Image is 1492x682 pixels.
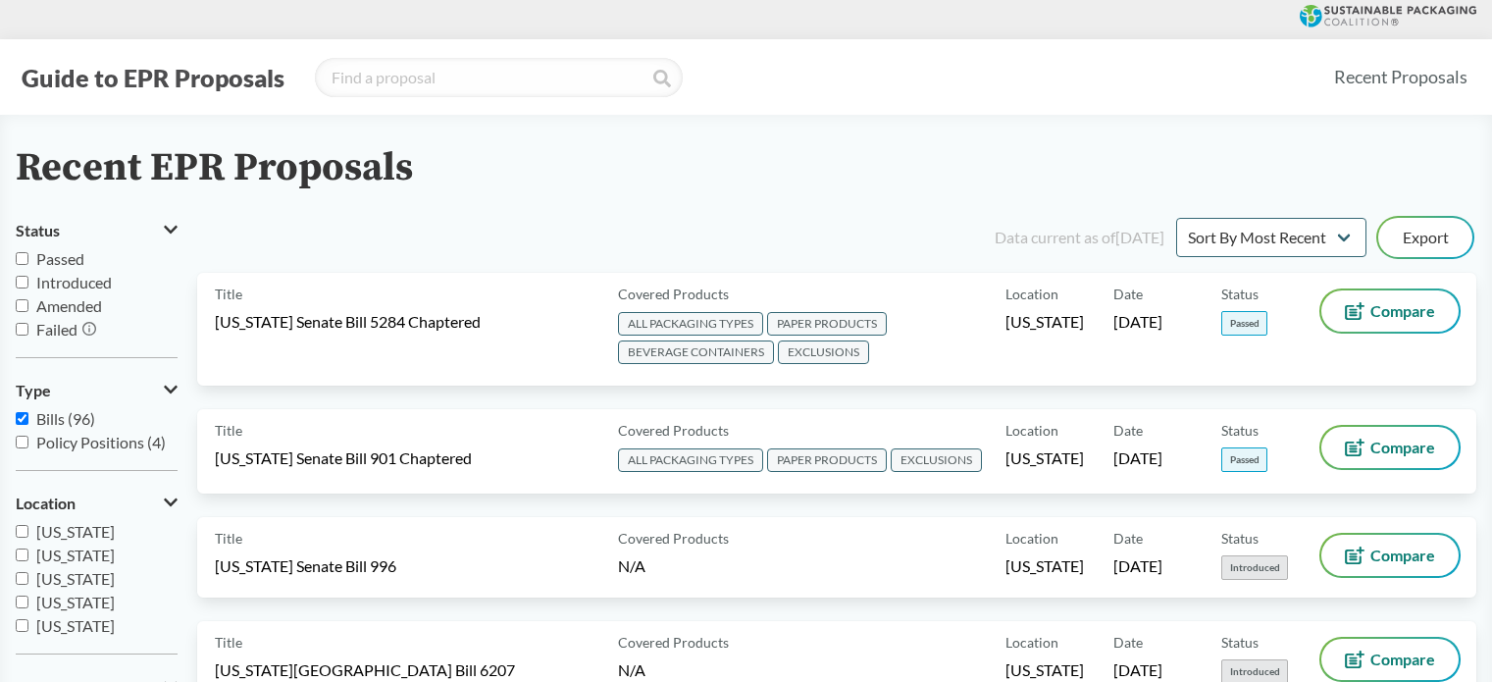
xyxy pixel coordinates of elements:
[1005,420,1058,441] span: Location
[1005,447,1084,469] span: [US_STATE]
[36,409,95,428] span: Bills (96)
[1113,528,1143,549] span: Date
[1005,659,1084,681] span: [US_STATE]
[1113,555,1162,577] span: [DATE]
[1113,311,1162,333] span: [DATE]
[36,249,84,268] span: Passed
[16,252,28,265] input: Passed
[1221,528,1259,549] span: Status
[1370,652,1435,667] span: Compare
[16,525,28,538] input: [US_STATE]
[36,593,115,611] span: [US_STATE]
[618,448,763,472] span: ALL PACKAGING TYPES
[995,226,1164,249] div: Data current as of [DATE]
[1321,290,1459,332] button: Compare
[215,528,242,549] span: Title
[36,616,115,635] span: [US_STATE]
[1370,303,1435,319] span: Compare
[16,214,178,247] button: Status
[1005,555,1084,577] span: [US_STATE]
[16,222,60,239] span: Status
[1221,311,1267,336] span: Passed
[1321,427,1459,468] button: Compare
[767,448,887,472] span: PAPER PRODUCTS
[16,487,178,520] button: Location
[16,495,76,512] span: Location
[1221,555,1288,580] span: Introduced
[16,549,28,561] input: [US_STATE]
[36,296,102,315] span: Amended
[16,299,28,312] input: Amended
[1005,311,1084,333] span: [US_STATE]
[16,146,413,190] h2: Recent EPR Proposals
[315,58,683,97] input: Find a proposal
[618,528,729,549] span: Covered Products
[1005,284,1058,304] span: Location
[618,341,774,364] span: BEVERAGE CONTAINERS
[1321,639,1459,680] button: Compare
[215,284,242,304] span: Title
[215,311,481,333] span: [US_STATE] Senate Bill 5284 Chaptered
[1113,632,1143,653] span: Date
[1221,284,1259,304] span: Status
[1378,218,1472,257] button: Export
[1005,528,1058,549] span: Location
[1325,55,1476,99] a: Recent Proposals
[618,284,729,304] span: Covered Products
[1113,420,1143,441] span: Date
[16,619,28,632] input: [US_STATE]
[16,382,51,399] span: Type
[618,660,645,679] span: N/A
[215,632,242,653] span: Title
[1113,659,1162,681] span: [DATE]
[215,555,396,577] span: [US_STATE] Senate Bill 996
[1221,632,1259,653] span: Status
[618,312,763,336] span: ALL PACKAGING TYPES
[891,448,982,472] span: EXCLUSIONS
[618,420,729,441] span: Covered Products
[16,596,28,608] input: [US_STATE]
[778,341,869,364] span: EXCLUSIONS
[618,556,645,575] span: N/A
[1005,632,1058,653] span: Location
[16,62,290,93] button: Guide to EPR Proposals
[16,572,28,585] input: [US_STATE]
[1221,420,1259,441] span: Status
[1221,447,1267,472] span: Passed
[16,412,28,425] input: Bills (96)
[36,273,112,291] span: Introduced
[215,447,472,469] span: [US_STATE] Senate Bill 901 Chaptered
[36,569,115,588] span: [US_STATE]
[767,312,887,336] span: PAPER PRODUCTS
[16,374,178,407] button: Type
[215,420,242,441] span: Title
[36,546,115,564] span: [US_STATE]
[1113,447,1162,469] span: [DATE]
[16,276,28,289] input: Introduced
[1113,284,1143,304] span: Date
[618,632,729,653] span: Covered Products
[1370,440,1435,455] span: Compare
[36,522,115,541] span: [US_STATE]
[1370,548,1435,563] span: Compare
[1321,535,1459,576] button: Compare
[36,433,166,451] span: Policy Positions (4)
[16,436,28,448] input: Policy Positions (4)
[215,659,515,681] span: [US_STATE][GEOGRAPHIC_DATA] Bill 6207
[16,323,28,336] input: Failed
[36,320,77,339] span: Failed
